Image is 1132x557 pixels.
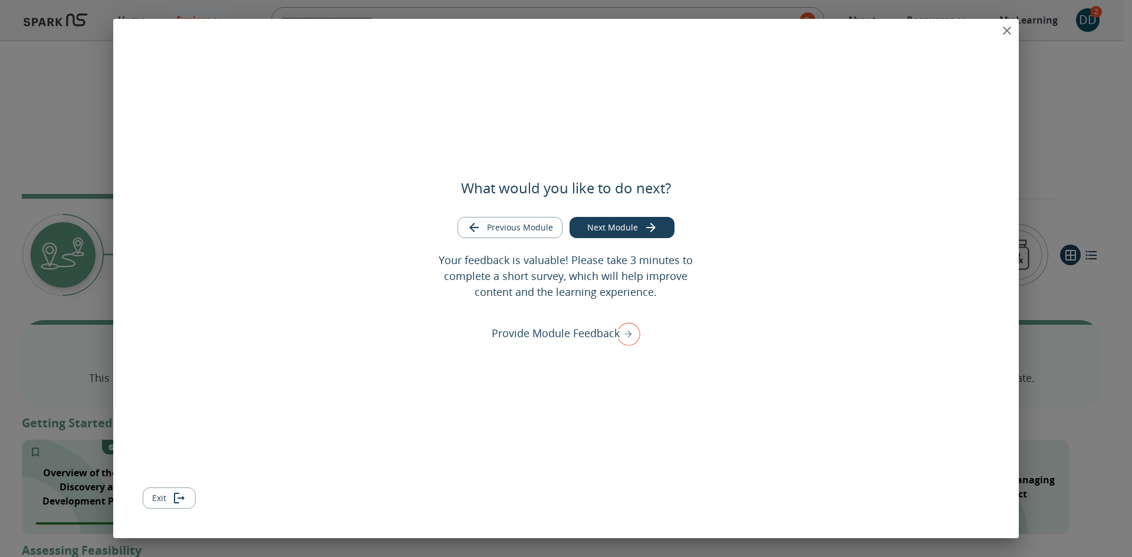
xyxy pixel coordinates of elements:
[458,217,562,239] button: Go to previous module
[143,487,196,509] button: Exit module
[995,19,1019,42] button: close
[611,318,640,349] img: right arrow
[492,325,620,341] p: Provide Module Feedback
[461,179,671,197] h5: What would you like to do next?
[570,217,674,239] button: Go to next module
[492,318,640,349] div: Provide Module Feedback
[430,252,702,300] p: Your feedback is valuable! Please take 3 minutes to complete a short survey, which will help impr...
